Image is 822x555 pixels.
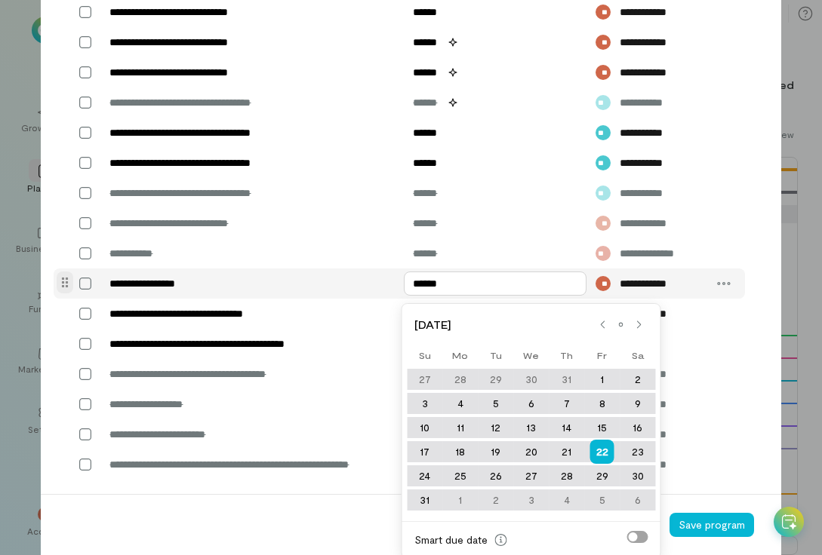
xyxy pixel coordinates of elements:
[584,489,620,511] div: Choose Friday, September 5th, 2025
[679,518,745,531] span: Save program
[442,369,478,390] div: 28
[442,489,478,511] div: 1
[478,369,513,390] div: Choose Tuesday, July 29th, 2025
[620,369,655,390] div: 2
[407,441,442,462] div: Choose Sunday, August 17th, 2025
[414,317,594,333] span: [DATE]
[549,393,584,414] div: Choose Thursday, August 7th, 2025
[584,345,620,366] div: Fr
[478,417,513,438] div: 12
[478,393,513,414] div: 5
[549,369,584,390] div: Choose Thursday, July 31st, 2025
[407,393,442,414] div: 3
[478,441,513,462] div: 19
[620,393,655,414] div: 9
[590,440,614,464] div: 22
[620,345,655,366] div: Sa
[549,465,584,486] div: 28
[513,417,549,438] div: 13
[584,465,620,486] div: 29
[489,528,513,552] button: Smart due date
[407,369,442,390] div: Choose Sunday, July 27th, 2025
[584,417,620,438] div: Choose Friday, August 15th, 2025
[513,417,549,438] div: Choose Wednesday, August 13th, 2025
[478,489,513,511] div: Choose Tuesday, September 2nd, 2025
[513,345,549,366] div: We
[442,489,478,511] div: Choose Monday, September 1st, 2025
[584,369,620,390] div: 1
[549,441,584,462] div: 21
[478,393,513,414] div: Choose Tuesday, August 5th, 2025
[414,532,488,547] div: Smart due date
[549,465,584,486] div: Choose Thursday, August 28th, 2025
[513,369,549,390] div: 30
[620,465,655,486] div: 30
[549,441,584,462] div: Choose Thursday, August 21st, 2025
[513,465,549,486] div: 27
[442,465,478,486] div: 25
[584,489,620,511] div: 5
[549,489,584,511] div: 4
[549,369,584,390] div: 31
[478,369,513,390] div: 29
[620,441,655,462] div: Choose Saturday, August 23rd, 2025
[549,417,584,438] div: Choose Thursday, August 14th, 2025
[549,393,584,414] div: 7
[407,345,442,366] div: Su
[407,441,442,462] div: 17
[478,441,513,462] div: Choose Tuesday, August 19th, 2025
[549,489,584,511] div: Choose Thursday, September 4th, 2025
[584,393,620,414] div: 8
[478,345,513,366] div: Tu
[407,489,442,511] div: Choose Sunday, August 31st, 2025
[513,489,549,511] div: Choose Wednesday, September 3rd, 2025
[478,465,513,486] div: 26
[442,345,478,366] div: Mo
[584,441,620,462] div: Choose Friday, August 22nd, 2025
[407,417,442,438] div: Choose Sunday, August 10th, 2025
[407,489,442,511] div: 31
[549,345,584,366] div: Th
[478,465,513,486] div: Choose Tuesday, August 26th, 2025
[407,367,656,512] div: month 2025-08
[670,513,754,537] button: Save program
[442,441,478,462] div: 18
[620,441,655,462] div: 23
[407,393,442,414] div: Choose Sunday, August 3rd, 2025
[442,417,478,438] div: Choose Monday, August 11th, 2025
[407,465,442,486] div: 24
[513,441,549,462] div: 20
[478,417,513,438] div: Choose Tuesday, August 12th, 2025
[513,393,549,414] div: Choose Wednesday, August 6th, 2025
[407,369,442,390] div: 27
[442,393,478,414] div: 4
[620,417,655,438] div: 16
[513,441,549,462] div: Choose Wednesday, August 20th, 2025
[620,369,655,390] div: Choose Saturday, August 2nd, 2025
[478,489,513,511] div: 2
[442,441,478,462] div: Choose Monday, August 18th, 2025
[549,417,584,438] div: 14
[407,417,442,438] div: 10
[442,393,478,414] div: Choose Monday, August 4th, 2025
[584,417,620,438] div: 15
[513,393,549,414] div: 6
[620,417,655,438] div: Choose Saturday, August 16th, 2025
[584,393,620,414] div: Choose Friday, August 8th, 2025
[513,489,549,511] div: 3
[620,393,655,414] div: Choose Saturday, August 9th, 2025
[442,417,478,438] div: 11
[584,369,620,390] div: Choose Friday, August 1st, 2025
[513,369,549,390] div: Choose Wednesday, July 30th, 2025
[620,489,655,511] div: Choose Saturday, September 6th, 2025
[407,465,442,486] div: Choose Sunday, August 24th, 2025
[513,465,549,486] div: Choose Wednesday, August 27th, 2025
[620,465,655,486] div: Choose Saturday, August 30th, 2025
[584,465,620,486] div: Choose Friday, August 29th, 2025
[442,369,478,390] div: Choose Monday, July 28th, 2025
[620,489,655,511] div: 6
[442,465,478,486] div: Choose Monday, August 25th, 2025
